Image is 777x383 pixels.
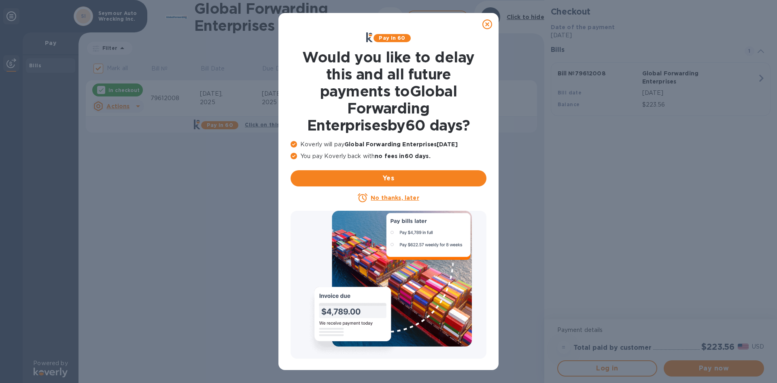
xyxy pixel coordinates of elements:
p: You pay Koverly back with [291,152,486,160]
b: no fees in 60 days . [375,153,430,159]
p: Koverly will pay [291,140,486,149]
h1: Would you like to delay this and all future payments to Global Forwarding Enterprises by 60 days ? [291,49,486,134]
span: Yes [297,173,480,183]
b: Pay in 60 [379,35,405,41]
b: Global Forwarding Enterprises [DATE] [344,141,458,148]
u: No thanks, later [371,195,419,201]
button: Yes [291,170,486,186]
